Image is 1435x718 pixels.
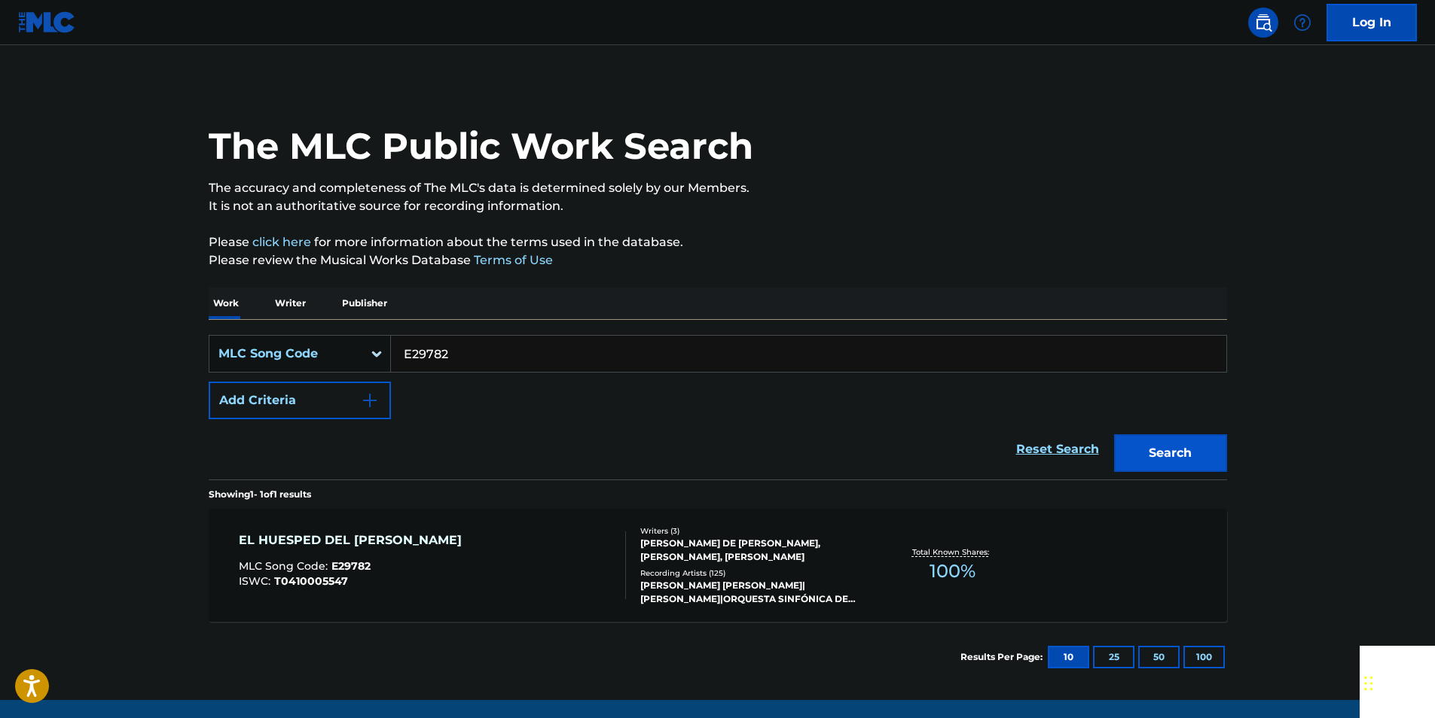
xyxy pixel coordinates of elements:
[274,574,348,588] span: T0410005547
[331,559,371,573] span: E29782
[1183,646,1225,668] button: 100
[209,288,243,319] p: Work
[1248,8,1278,38] a: Public Search
[640,525,868,537] div: Writers ( 3 )
[361,391,379,409] img: 9d2ae6d4665cec9f34b9.svg
[239,531,469,549] div: EL HUESPED DEL [PERSON_NAME]
[209,509,1227,622] a: EL HUESPED DEL [PERSON_NAME]MLC Song Code:E29782ISWC:T0410005547Writers (3)[PERSON_NAME] DE [PERS...
[239,559,331,573] span: MLC Song Code :
[209,123,753,169] h1: The MLC Public Work Search
[218,345,354,363] div: MLC Song Code
[209,251,1227,269] p: Please review the Musical Works Database
[239,574,274,588] span: ISWC :
[1293,14,1311,32] img: help
[1009,433,1107,466] a: Reset Search
[912,546,993,558] p: Total Known Shares:
[1254,14,1272,32] img: search
[337,288,392,319] p: Publisher
[209,179,1227,197] p: The accuracy and completeness of The MLC's data is determined solely by our Members.
[640,579,868,606] div: [PERSON_NAME] [PERSON_NAME]|[PERSON_NAME]|ORQUESTA SINFÓNICA DE BARCELONA, ORQUESTA SINFÓNICA DE ...
[471,253,553,267] a: Terms of Use
[252,235,311,249] a: click here
[1093,646,1134,668] button: 25
[1364,661,1373,706] div: Drag
[1287,8,1317,38] div: Help
[960,650,1046,664] p: Results Per Page:
[209,488,311,501] p: Showing 1 - 1 of 1 results
[1138,646,1180,668] button: 50
[270,288,310,319] p: Writer
[640,537,868,564] div: [PERSON_NAME] DE [PERSON_NAME], [PERSON_NAME], [PERSON_NAME]
[209,335,1227,479] form: Search Form
[640,567,868,579] div: Recording Artists ( 125 )
[1114,434,1227,472] button: Search
[1048,646,1089,668] button: 10
[1360,646,1435,718] iframe: Chat Widget
[209,197,1227,215] p: It is not an authoritative source for recording information.
[930,558,975,585] span: 100 %
[1327,4,1417,41] a: Log In
[18,11,76,33] img: MLC Logo
[209,382,391,419] button: Add Criteria
[209,233,1227,251] p: Please for more information about the terms used in the database.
